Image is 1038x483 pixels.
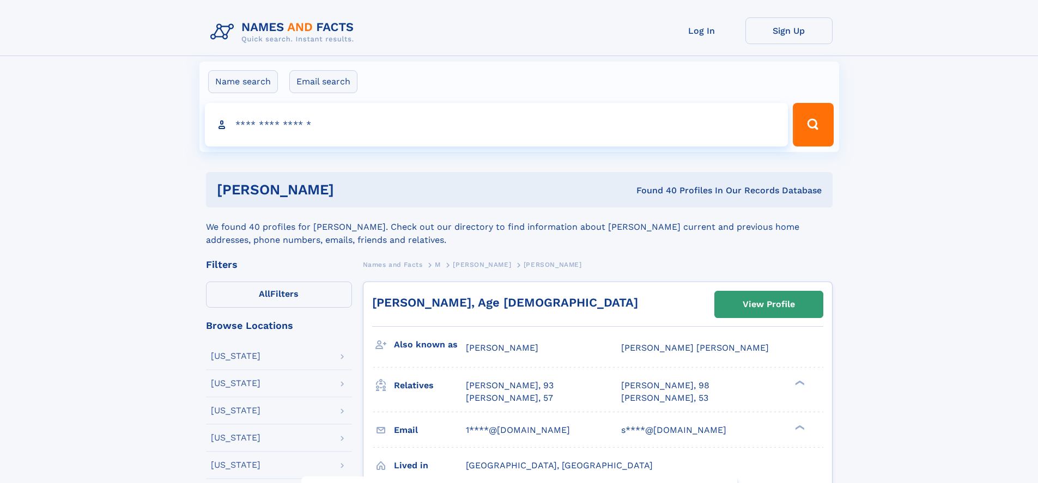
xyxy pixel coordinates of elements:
a: [PERSON_NAME], 53 [621,392,708,404]
a: Names and Facts [363,258,423,271]
input: search input [205,103,788,146]
div: [US_STATE] [211,433,260,442]
div: [US_STATE] [211,406,260,415]
div: Found 40 Profiles In Our Records Database [485,185,822,197]
span: M [435,261,441,268]
div: [US_STATE] [211,461,260,469]
div: [US_STATE] [211,352,260,360]
button: Search Button [793,103,833,146]
span: All [259,289,270,299]
label: Name search [208,70,278,93]
a: M [435,258,441,271]
div: View Profile [743,292,795,317]
a: [PERSON_NAME], 93 [466,380,554,392]
h1: [PERSON_NAME] [217,183,485,197]
a: [PERSON_NAME], 98 [621,380,709,392]
a: Sign Up [745,17,833,44]
span: [PERSON_NAME] [524,261,582,268]
h3: Lived in [394,456,466,475]
span: [PERSON_NAME] [PERSON_NAME] [621,343,769,353]
span: [PERSON_NAME] [466,343,538,353]
h3: Also known as [394,335,466,354]
label: Email search [289,70,357,93]
a: [PERSON_NAME], Age [DEMOGRAPHIC_DATA] [372,296,638,309]
div: Browse Locations [206,321,352,331]
div: ❯ [792,380,805,387]
span: [GEOGRAPHIC_DATA], [GEOGRAPHIC_DATA] [466,460,653,470]
a: Log In [658,17,745,44]
div: We found 40 profiles for [PERSON_NAME]. Check out our directory to find information about [PERSON... [206,207,833,247]
div: [US_STATE] [211,379,260,388]
img: Logo Names and Facts [206,17,363,47]
h3: Relatives [394,376,466,395]
a: [PERSON_NAME] [453,258,511,271]
div: ❯ [792,424,805,431]
label: Filters [206,282,352,308]
span: [PERSON_NAME] [453,261,511,268]
h3: Email [394,421,466,439]
div: Filters [206,260,352,270]
a: View Profile [715,291,823,317]
a: [PERSON_NAME], 57 [466,392,553,404]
